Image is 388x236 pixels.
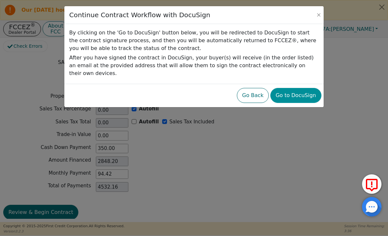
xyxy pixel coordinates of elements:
[69,29,319,52] p: By clicking on the 'Go to DocuSign' button below, you will be redirected to DocuSign to start the...
[270,88,321,103] button: Go to DocuSign
[69,54,319,77] p: After you have signed the contract in DocuSign, your buyer(s) will receive (in the order listed) ...
[362,174,382,194] button: Report Error to FCC
[237,88,269,103] button: Go Back
[316,12,322,18] button: Close
[69,11,210,19] h3: Continue Contract Workflow with DocuSign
